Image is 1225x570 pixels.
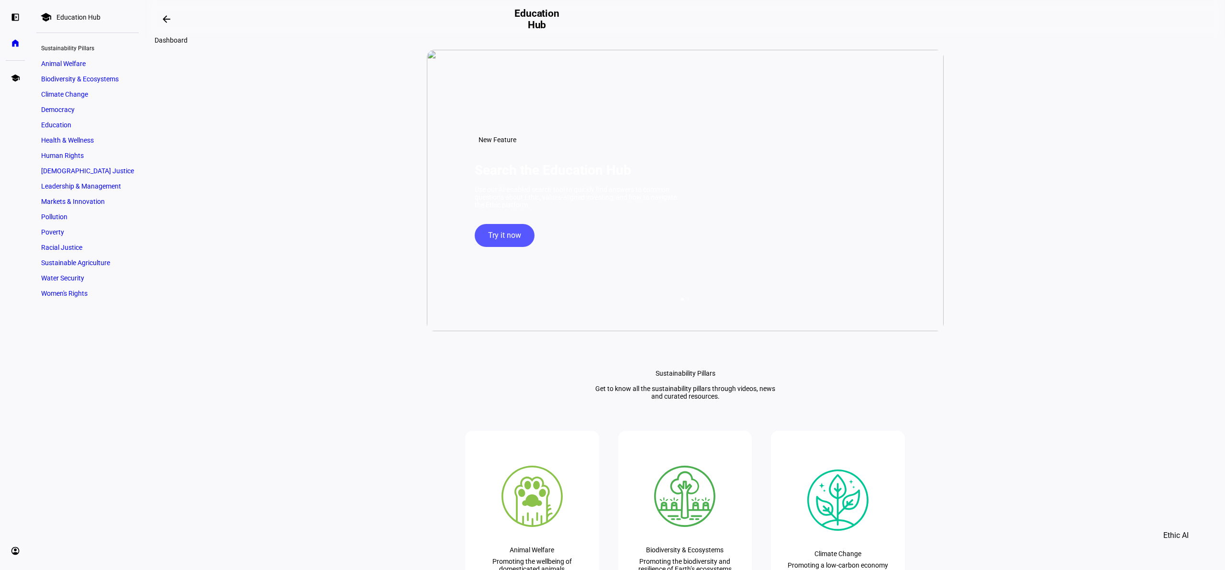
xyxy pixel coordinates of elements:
a: Sustainable Agriculture [36,256,139,269]
div: Climate Change [814,550,861,558]
a: Racial Justice [36,241,139,254]
mat-icon: arrow_backwards [161,13,172,25]
span: Ethic AI [1163,524,1189,547]
a: [DEMOGRAPHIC_DATA] Justice [36,164,139,178]
span: Pollution [41,213,67,221]
a: Poverty [36,225,139,239]
eth-mat-symbol: school [11,73,20,83]
a: Leadership & Management [36,179,139,193]
a: Climate Change [36,88,139,101]
span: [DEMOGRAPHIC_DATA] Justice [41,167,134,175]
div: Promoting a low-carbon economy [788,561,888,569]
span: Democracy [41,106,75,113]
span: Biodiversity & Ecosystems [41,75,119,83]
h1: Search the Education Hub [475,162,631,178]
span: Education [41,121,71,129]
div: Biodiversity & Ecosystems [646,546,724,554]
a: Pollution [36,210,139,224]
a: Animal Welfare [36,57,139,70]
span: Leadership & Management [41,182,121,190]
span: Human Rights [41,152,84,159]
mat-icon: school [40,11,52,23]
div: Sustainability Pillars [656,369,715,377]
a: Water Security [36,271,139,285]
div: Dashboard [151,34,191,46]
img: climateChange.colored.svg [807,469,869,531]
div: Sustainability Pillars [36,41,139,54]
eth-mat-symbol: home [11,38,20,48]
a: Health & Wellness [36,134,139,147]
a: home [6,34,25,53]
a: Biodiversity & Ecosystems [36,72,139,86]
button: Try it now [475,224,535,247]
span: Markets & Innovation [41,198,105,205]
span: Racial Justice [41,244,82,251]
span: New Feature [479,136,516,144]
img: deforestation.colored.svg [654,466,715,527]
div: Use our AI-enabled search tool to quickly find answers to common questions about Ethic, values-al... [475,186,680,209]
button: Ethic AI [1150,524,1202,547]
a: Democracy [36,103,139,116]
span: Try it now [488,224,521,247]
a: Human Rights [36,149,139,162]
a: Markets & Innovation [36,195,139,208]
a: Women's Rights [36,287,139,300]
div: Education Hub [56,13,100,21]
img: animalWelfare.colored.svg [501,466,563,527]
span: Climate Change [41,90,88,98]
span: Water Security [41,274,84,282]
span: Sustainable Agriculture [41,259,110,267]
h2: Education Hub [509,8,565,31]
span: Animal Welfare [41,60,86,67]
eth-mat-symbol: account_circle [11,546,20,556]
eth-mat-symbol: left_panel_open [11,12,20,22]
div: Get to know all the sustainability pillars through videos, news and curated resources. [589,385,781,400]
span: Poverty [41,228,64,236]
a: Education [36,118,139,132]
span: Women's Rights [41,290,88,297]
span: Health & Wellness [41,136,94,144]
div: Animal Welfare [510,546,554,554]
